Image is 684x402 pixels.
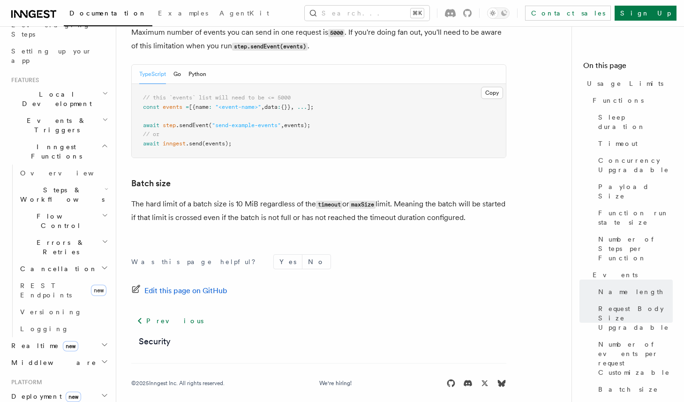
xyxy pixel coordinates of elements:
[131,197,506,224] p: The hard limit of a batch size is 10 MiB regardless of the or limit. Meaning the batch will be st...
[281,104,291,110] span: {}}
[232,43,308,51] code: step.sendEvent(events)
[8,138,110,165] button: Inngest Functions
[131,379,225,387] div: © 2025 Inngest Inc. All rights reserved.
[219,9,269,17] span: AgentKit
[594,135,673,152] a: Timeout
[8,165,110,337] div: Inngest Functions
[16,208,110,234] button: Flow Control
[143,94,291,101] span: // this `events` list will need to be <= 5000
[589,92,673,109] a: Functions
[8,90,102,108] span: Local Development
[16,165,110,182] a: Overview
[594,231,673,266] a: Number of Steps per Function
[188,65,206,84] button: Python
[598,304,673,332] span: Request Body Size Upgradable
[20,169,117,177] span: Overview
[8,86,110,112] button: Local Development
[598,385,658,394] span: Batch size
[91,285,106,296] span: new
[16,277,110,303] a: REST Endpointsnew
[349,201,376,209] code: maxSize
[598,113,673,131] span: Sleep duration
[594,152,673,178] a: Concurrency Upgradable
[131,257,262,266] p: Was this page helpful?
[209,122,212,129] span: (
[598,182,673,201] span: Payload Size
[186,140,202,147] span: .send
[212,122,281,129] span: "send-example-events"
[319,379,352,387] a: We're hiring!
[144,284,227,297] span: Edit this page on GitHub
[131,284,227,297] a: Edit this page on GitHub
[16,234,110,260] button: Errors & Retries
[8,112,110,138] button: Events & Triggers
[598,235,673,263] span: Number of Steps per Function
[158,9,208,17] span: Examples
[284,122,310,129] span: events);
[8,16,110,43] a: Leveraging Steps
[66,392,81,402] span: new
[163,104,182,110] span: events
[16,303,110,320] a: Versioning
[69,9,147,17] span: Documentation
[215,104,261,110] span: "<event-name>"
[139,335,171,348] a: Security
[64,3,152,26] a: Documentation
[143,104,159,110] span: const
[16,212,102,230] span: Flow Control
[316,201,342,209] code: timeout
[16,264,98,273] span: Cancellation
[16,320,110,337] a: Logging
[487,8,510,19] button: Toggle dark mode
[583,75,673,92] a: Usage Limits
[411,8,424,18] kbd: ⌘K
[139,65,166,84] button: TypeScript
[8,43,110,69] a: Setting up your app
[11,47,92,64] span: Setting up your app
[598,156,673,174] span: Concurrency Upgradable
[163,122,176,129] span: step
[63,341,78,351] span: new
[8,116,102,135] span: Events & Triggers
[589,266,673,283] a: Events
[305,6,429,21] button: Search...⌘K
[598,139,638,148] span: Timeout
[173,65,181,84] button: Go
[20,282,72,299] span: REST Endpoints
[594,109,673,135] a: Sleep duration
[261,104,264,110] span: ,
[20,325,69,333] span: Logging
[209,104,212,110] span: :
[186,104,189,110] span: =
[594,381,673,398] a: Batch size
[278,104,281,110] span: :
[189,104,209,110] span: [{name
[598,208,673,227] span: Function run state size
[291,104,294,110] span: ,
[8,142,101,161] span: Inngest Functions
[176,122,209,129] span: .sendEvent
[16,185,105,204] span: Steps & Workflows
[615,6,676,21] a: Sign Up
[8,358,97,367] span: Middleware
[274,255,302,269] button: Yes
[20,308,82,316] span: Versioning
[594,283,673,300] a: Name length
[8,354,110,371] button: Middleware
[143,131,159,137] span: // or
[152,3,214,25] a: Examples
[598,287,664,296] span: Name length
[131,26,506,53] p: Maximum number of events you can send in one request is . If you're doing fan out, you'll need to...
[214,3,275,25] a: AgentKit
[8,379,42,386] span: Platform
[16,182,110,208] button: Steps & Workflows
[202,140,232,147] span: (events);
[593,270,638,280] span: Events
[594,300,673,336] a: Request Body Size Upgradable
[328,29,345,37] code: 5000
[8,341,78,350] span: Realtime
[264,104,278,110] span: data
[587,79,663,88] span: Usage Limits
[16,238,102,257] span: Errors & Retries
[594,178,673,205] a: Payload Size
